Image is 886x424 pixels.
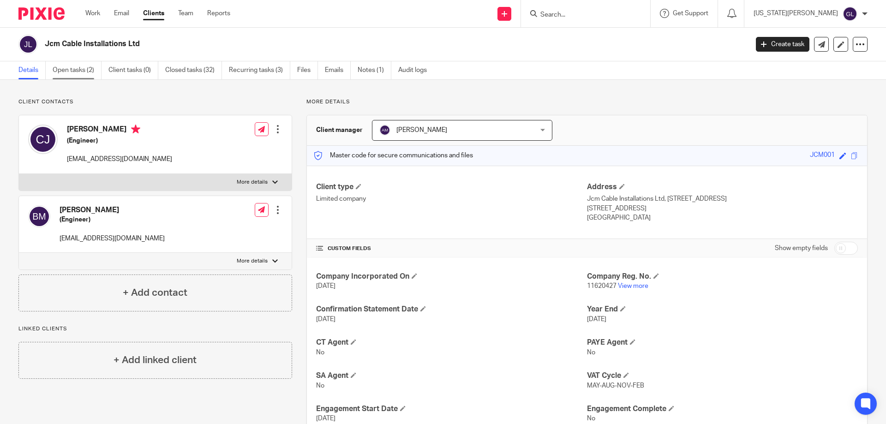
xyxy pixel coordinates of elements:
span: No [587,349,595,356]
span: Get Support [673,10,708,17]
p: More details [237,179,268,186]
a: Client tasks (0) [108,61,158,79]
span: MAY-AUG-NOV-FEB [587,382,644,389]
a: Reports [207,9,230,18]
p: [EMAIL_ADDRESS][DOMAIN_NAME] [60,234,165,243]
h4: [PERSON_NAME] [60,205,165,215]
a: Work [85,9,100,18]
img: svg%3E [843,6,857,21]
p: [STREET_ADDRESS] [587,204,858,213]
a: Details [18,61,46,79]
p: Client contacts [18,98,292,106]
p: More details [306,98,868,106]
a: Emails [325,61,351,79]
h4: Company Reg. No. [587,272,858,281]
span: [DATE] [316,316,335,322]
a: Open tasks (2) [53,61,102,79]
a: Closed tasks (32) [165,61,222,79]
h5: (Engineer) [60,215,165,224]
a: Email [114,9,129,18]
h4: SA Agent [316,371,587,381]
p: Linked clients [18,325,292,333]
h4: Address [587,182,858,192]
h2: Jcm Cable Installations Ltd [45,39,603,49]
h4: CUSTOM FIELDS [316,245,587,252]
span: [PERSON_NAME] [396,127,447,133]
h4: + Add contact [123,286,187,300]
h4: [PERSON_NAME] [67,125,172,136]
a: View more [618,283,648,289]
img: svg%3E [379,125,390,136]
h4: Engagement Complete [587,404,858,414]
p: [GEOGRAPHIC_DATA] [587,213,858,222]
span: 11620427 [587,283,617,289]
h4: + Add linked client [114,353,197,367]
a: Create task [756,37,809,52]
img: Pixie [18,7,65,20]
img: svg%3E [28,205,50,227]
p: [EMAIL_ADDRESS][DOMAIN_NAME] [67,155,172,164]
span: No [587,415,595,422]
h4: Engagement Start Date [316,404,587,414]
label: Show empty fields [775,244,828,253]
div: JCM001 [810,150,835,161]
span: No [316,382,324,389]
img: svg%3E [18,35,38,54]
a: Team [178,9,193,18]
p: Limited company [316,194,587,203]
img: svg%3E [28,125,58,154]
h5: (Engineer) [67,136,172,145]
span: [DATE] [316,283,335,289]
h4: VAT Cycle [587,371,858,381]
p: More details [237,257,268,265]
p: Master code for secure communications and files [314,151,473,160]
h4: Confirmation Statement Date [316,305,587,314]
input: Search [539,11,623,19]
p: Jcm Cable Installations Ltd, [STREET_ADDRESS] [587,194,858,203]
h4: Client type [316,182,587,192]
p: [US_STATE][PERSON_NAME] [754,9,838,18]
span: [DATE] [316,415,335,422]
a: Recurring tasks (3) [229,61,290,79]
i: Primary [131,125,140,134]
a: Audit logs [398,61,434,79]
h4: Year End [587,305,858,314]
h4: PAYE Agent [587,338,858,347]
h4: Company Incorporated On [316,272,587,281]
h3: Client manager [316,125,363,135]
span: No [316,349,324,356]
a: Clients [143,9,164,18]
h4: CT Agent [316,338,587,347]
span: [DATE] [587,316,606,322]
a: Notes (1) [358,61,391,79]
a: Files [297,61,318,79]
